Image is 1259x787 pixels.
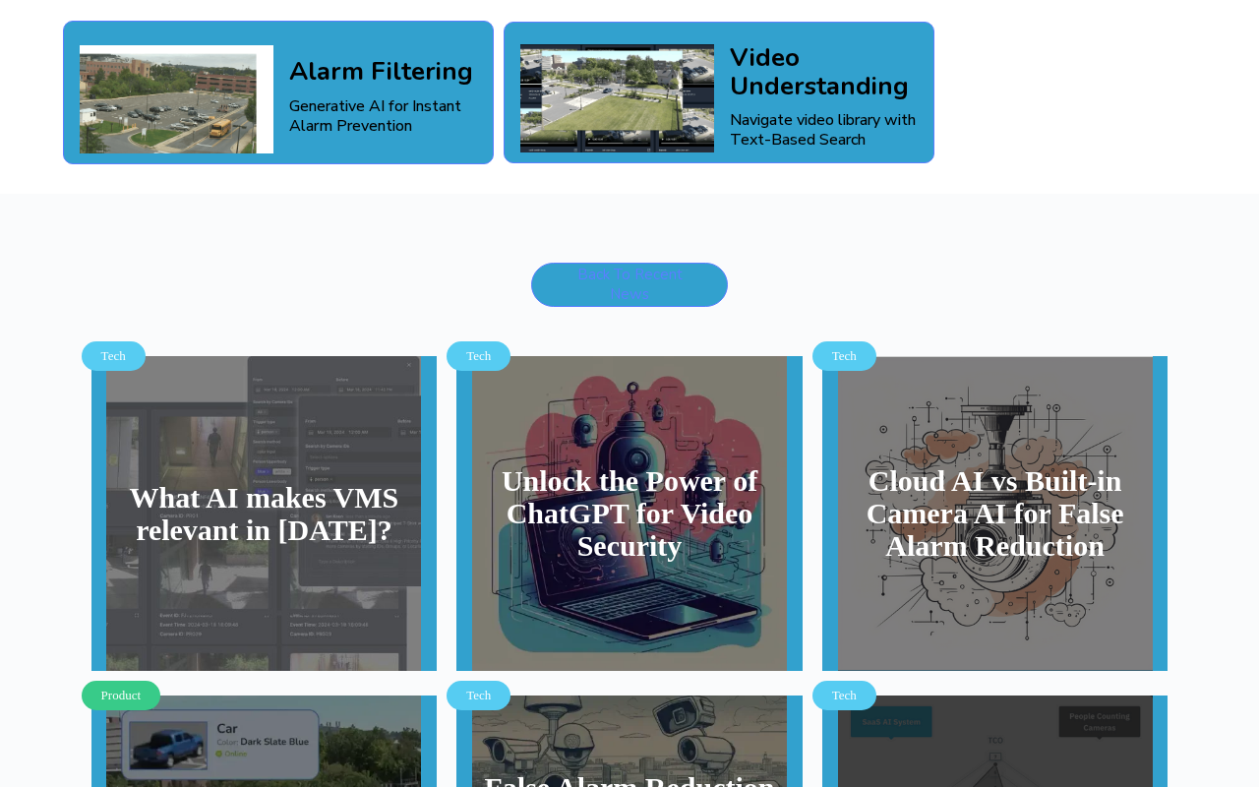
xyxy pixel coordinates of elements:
[447,681,510,710] div: Tech
[82,681,160,710] div: Product
[504,22,934,163] a: Traces Video UnderstandingVideo UnderstandingNavigate video library with Text-Based Search
[812,681,876,710] div: Tech
[289,96,483,136] div: Generative AI for Instant Alarm Prevention
[839,464,1150,562] h4: Cloud AI vs Built-in Camera AI for False Alarm Reduction
[520,44,714,152] img: Traces Video Understanding
[108,481,419,546] h4: What AI makes VMS relevant in [DATE]?
[80,43,273,153] img: Traces Alarm Filtering gif
[447,341,510,371] div: Tech
[91,356,438,671] a: TechWhat AI makes VMS relevant in [DATE]?
[730,110,924,150] div: Navigate video library with Text-Based Search
[812,341,876,371] div: Tech
[531,263,728,307] a: Back to Recent News
[822,356,1169,672] a: TechCloud AI vs Built-in Camera AI for False Alarm Reduction
[730,44,924,100] div: Video Understanding
[63,21,494,164] a: Traces Alarm Filtering gifAlarm FilteringGenerative AI for Instant Alarm Prevention
[456,356,803,671] a: TechUnlock the Power of ChatGPT for Video Security
[82,341,146,371] div: Tech
[289,58,483,87] div: Alarm Filtering
[474,464,785,562] h4: Unlock the Power of ChatGPT for Video Security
